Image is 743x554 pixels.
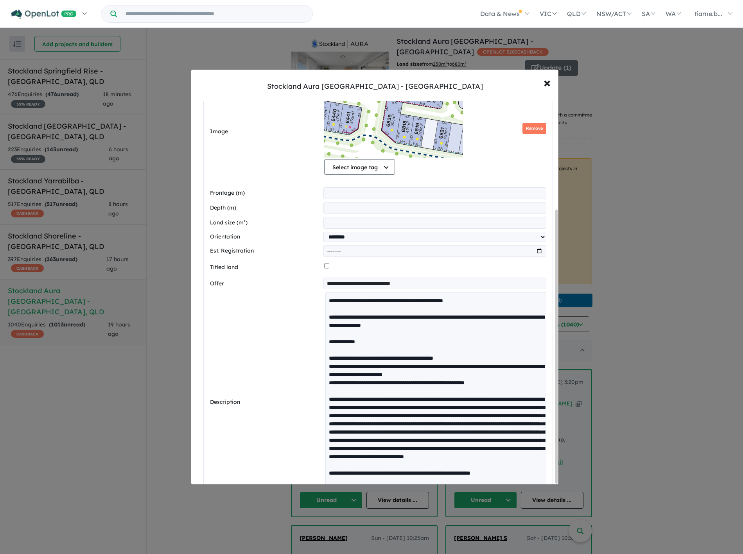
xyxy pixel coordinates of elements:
div: Stockland Aura [GEOGRAPHIC_DATA] - [GEOGRAPHIC_DATA] [267,81,483,91]
img: Openlot PRO Logo White [11,9,77,19]
label: Land size (m²) [210,218,320,228]
label: Titled land [210,263,321,272]
img: Stockland Aura Sunshine Coast - Banya - Lot 6839 [324,79,463,158]
input: Try estate name, suburb, builder or developer [118,5,311,22]
span: tiarne.b... [695,10,722,18]
label: Frontage (m) [210,188,320,198]
label: Image [210,127,321,136]
button: Select image tag [324,159,395,175]
label: Est. Registration [210,246,320,256]
span: × [544,74,551,91]
label: Offer [210,279,320,289]
label: Description [210,398,322,407]
button: Remove [522,123,546,134]
label: Orientation [210,232,320,242]
label: Depth (m) [210,203,320,213]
